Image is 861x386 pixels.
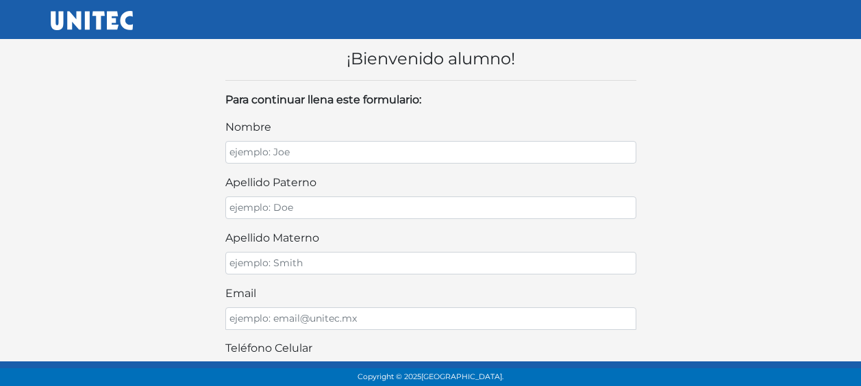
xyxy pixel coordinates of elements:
[225,230,319,246] label: apellido materno
[225,307,636,330] input: ejemplo: email@unitec.mx
[225,92,636,108] p: Para continuar llena este formulario:
[225,141,636,164] input: ejemplo: Joe
[421,372,503,381] span: [GEOGRAPHIC_DATA].
[225,285,256,302] label: email
[225,252,636,274] input: ejemplo: Smith
[225,175,316,191] label: apellido paterno
[51,11,133,30] img: UNITEC
[225,196,636,219] input: ejemplo: Doe
[225,340,312,357] label: teléfono celular
[225,119,271,136] label: nombre
[225,49,636,69] h4: ¡Bienvenido alumno!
